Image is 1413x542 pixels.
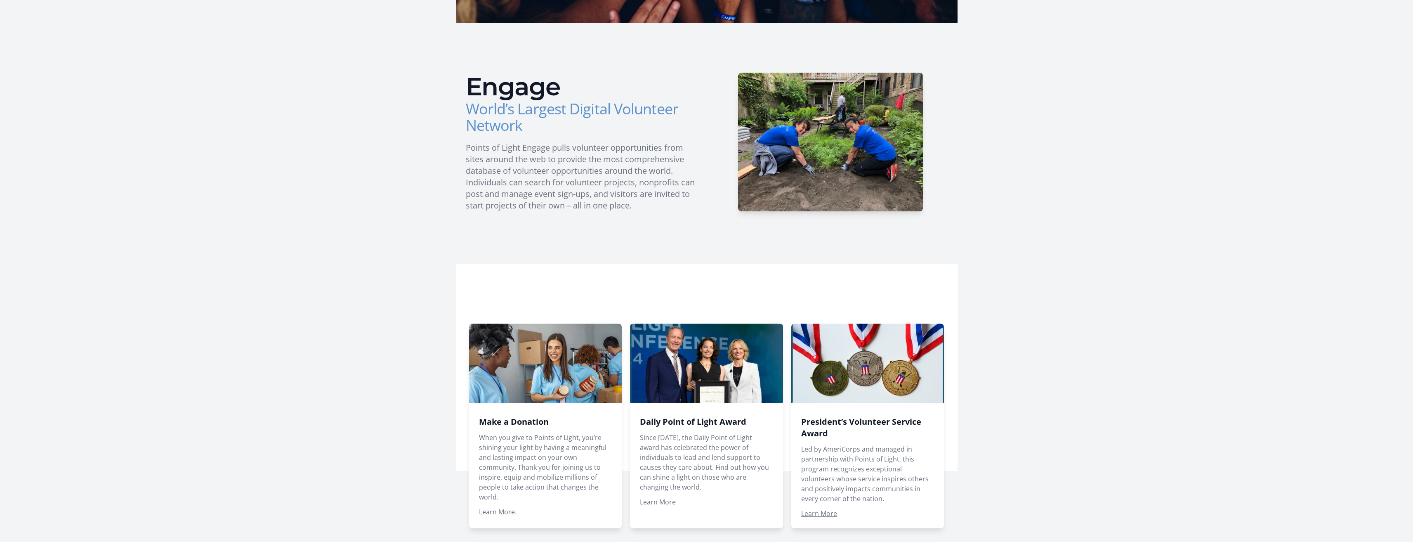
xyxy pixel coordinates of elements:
img: HCSC-H_1.JPG [738,73,923,211]
a: President’s Volunteer Service Award [801,416,921,439]
h2: Engage [466,74,700,99]
a: Daily Point of Light Award [640,416,746,427]
a: Make a Donation [479,416,549,427]
p: Points of Light Engage pulls volunteer opportunities from sites around the web to provide the mos... [466,142,700,211]
h3: World’s Largest Digital Volunteer Network [466,101,700,134]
